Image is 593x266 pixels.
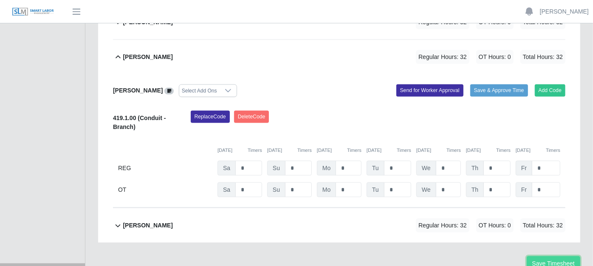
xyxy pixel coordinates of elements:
[317,147,361,154] div: [DATE]
[476,218,514,232] span: OT Hours: 0
[113,208,565,243] button: [PERSON_NAME] Regular Hours: 32 OT Hours: 0 Total Hours: 32
[118,182,212,197] div: OT
[317,161,336,176] span: Mo
[416,218,469,232] span: Regular Hours: 32
[191,111,230,123] button: ReplaceCode
[397,147,411,154] button: Timers
[416,50,469,64] span: Regular Hours: 32
[466,147,511,154] div: [DATE]
[470,84,528,96] button: Save & Approve Time
[546,147,560,154] button: Timers
[113,40,565,74] button: [PERSON_NAME] Regular Hours: 32 OT Hours: 0 Total Hours: 32
[267,147,312,154] div: [DATE]
[446,147,461,154] button: Timers
[520,50,565,64] span: Total Hours: 32
[476,50,514,64] span: OT Hours: 0
[12,7,54,17] img: SLM Logo
[516,161,532,176] span: Fr
[118,161,212,176] div: REG
[347,147,361,154] button: Timers
[217,182,236,197] span: Sa
[164,87,174,94] a: View/Edit Notes
[367,161,384,176] span: Tu
[516,147,560,154] div: [DATE]
[297,147,312,154] button: Timers
[416,161,436,176] span: We
[267,161,285,176] span: Su
[496,147,511,154] button: Timers
[113,87,163,94] b: [PERSON_NAME]
[416,182,436,197] span: We
[540,7,589,16] a: [PERSON_NAME]
[317,182,336,197] span: Mo
[113,115,166,130] b: 419.1.00 (Conduit - Branch)
[367,147,411,154] div: [DATE]
[416,147,461,154] div: [DATE]
[123,221,172,230] b: [PERSON_NAME]
[396,84,463,96] button: Send for Worker Approval
[248,147,262,154] button: Timers
[267,182,285,197] span: Su
[234,111,269,123] button: DeleteCode
[217,147,262,154] div: [DATE]
[367,182,384,197] span: Tu
[535,84,566,96] button: Add Code
[466,182,484,197] span: Th
[516,182,532,197] span: Fr
[466,161,484,176] span: Th
[520,218,565,232] span: Total Hours: 32
[179,85,220,97] div: Select Add Ons
[217,161,236,176] span: Sa
[123,53,172,62] b: [PERSON_NAME]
